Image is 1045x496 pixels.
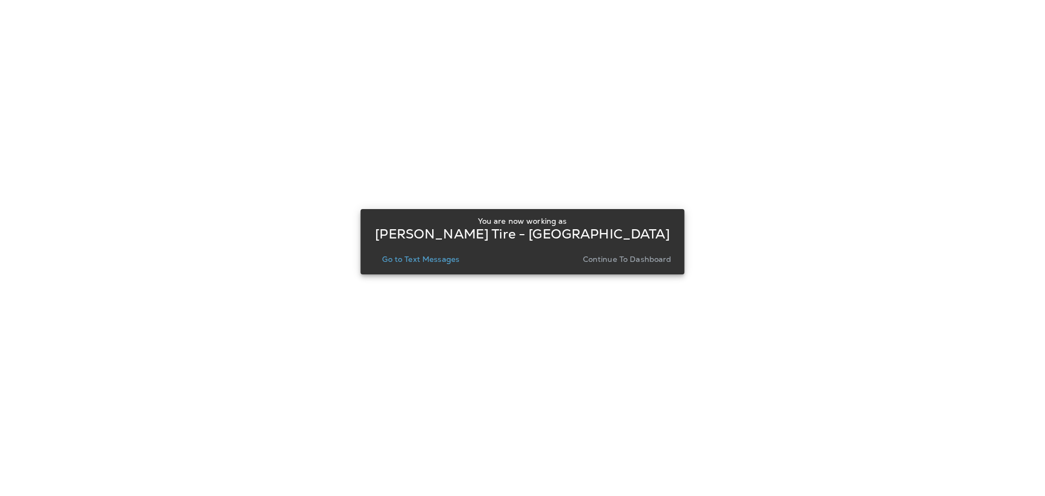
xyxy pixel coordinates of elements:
button: Continue to Dashboard [579,252,676,267]
p: You are now working as [478,217,567,225]
p: Go to Text Messages [382,255,459,264]
p: Continue to Dashboard [583,255,672,264]
button: Go to Text Messages [378,252,464,267]
p: [PERSON_NAME] Tire - [GEOGRAPHIC_DATA] [375,230,669,238]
